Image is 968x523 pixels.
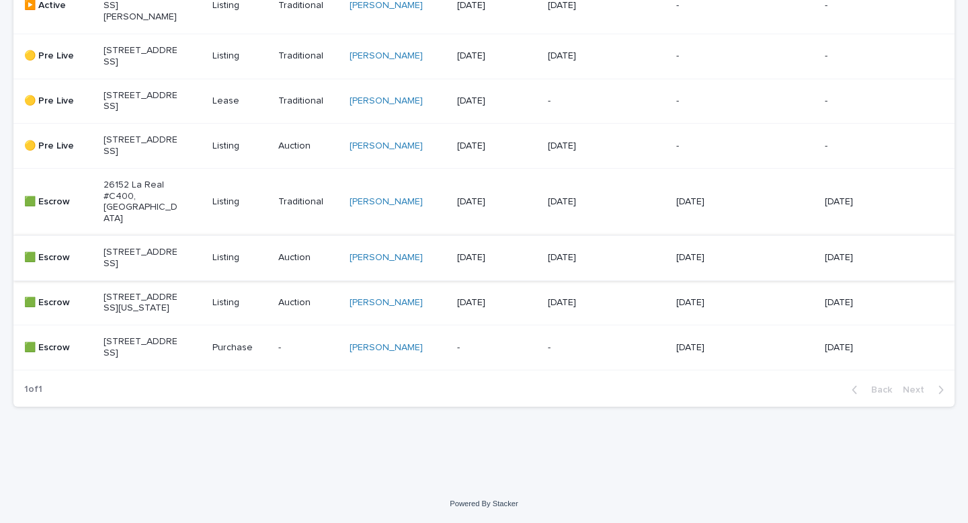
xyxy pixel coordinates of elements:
[350,252,423,264] a: [PERSON_NAME]
[278,342,339,354] p: -
[212,50,267,62] p: Listing
[104,134,178,157] p: [STREET_ADDRESS]
[350,95,423,107] a: [PERSON_NAME]
[457,140,532,152] p: [DATE]
[212,140,267,152] p: Listing
[212,342,267,354] p: Purchase
[24,252,93,264] p: 🟩 Escrow
[450,499,518,508] a: Powered By Stacker
[278,252,339,264] p: Auction
[104,336,178,359] p: [STREET_ADDRESS]
[548,252,622,264] p: [DATE]
[278,140,339,152] p: Auction
[350,297,423,309] a: [PERSON_NAME]
[676,196,751,208] p: [DATE]
[903,385,932,395] span: Next
[24,297,93,309] p: 🟩 Escrow
[825,297,899,309] p: [DATE]
[13,373,53,406] p: 1 of 1
[104,247,178,270] p: [STREET_ADDRESS]
[212,196,267,208] p: Listing
[825,196,899,208] p: [DATE]
[548,297,622,309] p: [DATE]
[13,325,955,370] tr: 🟩 Escrow[STREET_ADDRESS]Purchase-[PERSON_NAME] --[DATE][DATE]
[212,297,267,309] p: Listing
[457,50,532,62] p: [DATE]
[676,252,751,264] p: [DATE]
[350,196,423,208] a: [PERSON_NAME]
[13,79,955,124] tr: 🟡 Pre Live[STREET_ADDRESS]LeaseTraditional[PERSON_NAME] [DATE]---
[825,95,899,107] p: -
[863,385,892,395] span: Back
[548,50,622,62] p: [DATE]
[676,95,751,107] p: -
[676,50,751,62] p: -
[212,252,267,264] p: Listing
[278,297,339,309] p: Auction
[13,124,955,169] tr: 🟡 Pre Live[STREET_ADDRESS]ListingAuction[PERSON_NAME] [DATE][DATE]--
[825,252,899,264] p: [DATE]
[13,168,955,235] tr: 🟩 Escrow26152 La Real #C400, [GEOGRAPHIC_DATA]ListingTraditional[PERSON_NAME] [DATE][DATE][DATE][...
[457,297,532,309] p: [DATE]
[825,140,899,152] p: -
[457,95,532,107] p: [DATE]
[548,342,622,354] p: -
[278,50,339,62] p: Traditional
[457,196,532,208] p: [DATE]
[24,140,93,152] p: 🟡 Pre Live
[13,34,955,79] tr: 🟡 Pre Live[STREET_ADDRESS]ListingTraditional[PERSON_NAME] [DATE][DATE]--
[24,342,93,354] p: 🟩 Escrow
[278,95,339,107] p: Traditional
[24,50,93,62] p: 🟡 Pre Live
[676,140,751,152] p: -
[841,384,897,396] button: Back
[676,297,751,309] p: [DATE]
[104,292,178,315] p: [STREET_ADDRESS][US_STATE]
[24,95,93,107] p: 🟡 Pre Live
[457,342,532,354] p: -
[350,342,423,354] a: [PERSON_NAME]
[825,50,899,62] p: -
[104,179,178,225] p: 26152 La Real #C400, [GEOGRAPHIC_DATA]
[350,140,423,152] a: [PERSON_NAME]
[548,95,622,107] p: -
[278,196,339,208] p: Traditional
[212,95,267,107] p: Lease
[104,90,178,113] p: [STREET_ADDRESS]
[457,252,532,264] p: [DATE]
[350,50,423,62] a: [PERSON_NAME]
[897,384,955,396] button: Next
[825,342,899,354] p: [DATE]
[24,196,93,208] p: 🟩 Escrow
[548,140,622,152] p: [DATE]
[104,45,178,68] p: [STREET_ADDRESS]
[676,342,751,354] p: [DATE]
[13,280,955,325] tr: 🟩 Escrow[STREET_ADDRESS][US_STATE]ListingAuction[PERSON_NAME] [DATE][DATE][DATE][DATE]
[548,196,622,208] p: [DATE]
[13,235,955,280] tr: 🟩 Escrow[STREET_ADDRESS]ListingAuction[PERSON_NAME] [DATE][DATE][DATE][DATE]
